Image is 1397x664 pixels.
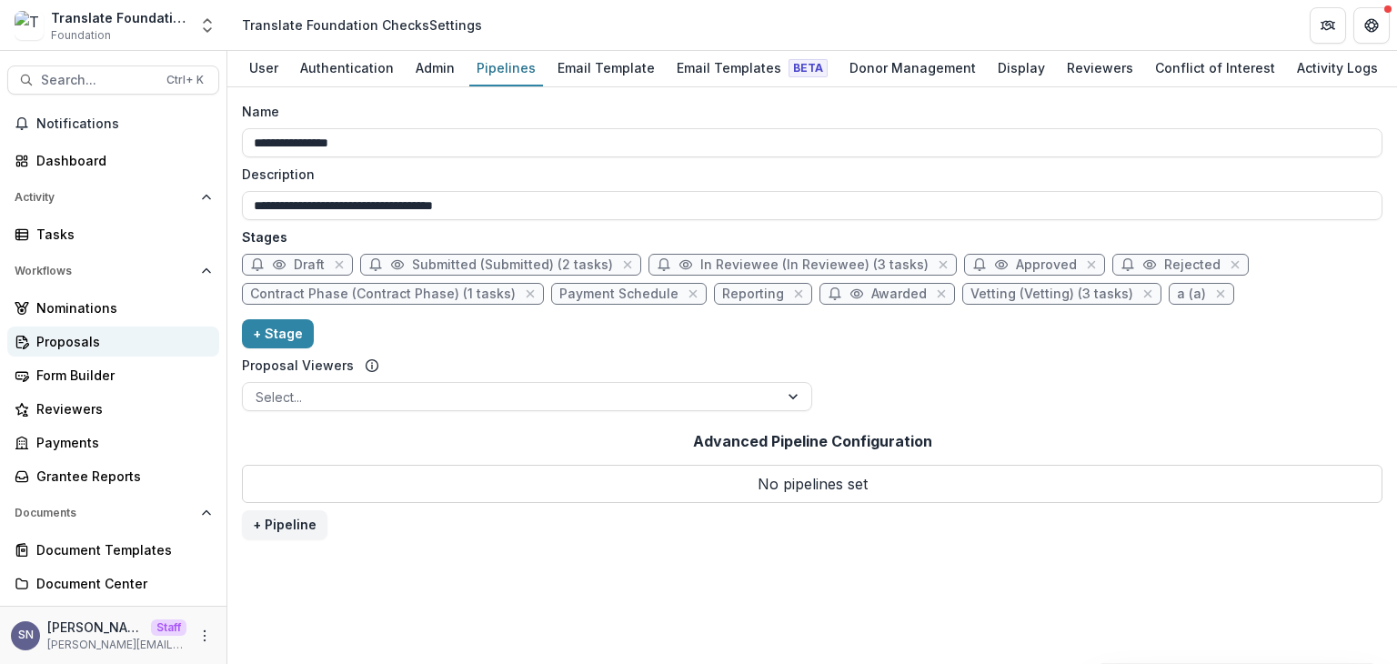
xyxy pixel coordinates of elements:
[1082,256,1101,274] button: close
[15,11,44,40] img: Translate Foundation Checks
[1016,257,1077,273] span: Approved
[469,55,543,81] div: Pipelines
[242,165,1372,184] label: Description
[242,510,327,539] button: + Pipeline
[1164,257,1221,273] span: Rejected
[7,219,219,249] a: Tasks
[242,102,279,121] p: Name
[36,366,205,385] div: Form Builder
[51,8,187,27] div: Translate Foundation Checks
[7,535,219,565] a: Document Templates
[15,265,194,277] span: Workflows
[789,285,808,303] button: close
[789,59,828,77] span: Beta
[932,285,950,303] button: close
[7,257,219,286] button: Open Workflows
[700,257,929,273] span: In Reviewee (In Reviewee) (3 tasks)
[521,285,539,303] button: close
[722,287,784,302] span: Reporting
[36,433,205,452] div: Payments
[842,55,983,81] div: Donor Management
[7,109,219,138] button: Notifications
[669,51,835,86] a: Email Templates Beta
[151,619,186,636] p: Staff
[36,332,205,351] div: Proposals
[36,540,205,559] div: Document Templates
[250,287,516,302] span: Contract Phase (Contract Phase) (1 tasks)
[36,151,205,170] div: Dashboard
[7,327,219,357] a: Proposals
[684,285,702,303] button: close
[7,394,219,424] a: Reviewers
[36,467,205,486] div: Grantee Reports
[618,256,637,274] button: close
[242,15,482,35] div: Translate Foundation Checks Settings
[1148,55,1282,81] div: Conflict of Interest
[7,360,219,390] a: Form Builder
[469,51,543,86] a: Pipelines
[970,287,1133,302] span: Vetting (Vetting) (3 tasks)
[36,298,205,317] div: Nominations
[842,51,983,86] a: Donor Management
[47,618,144,637] p: [PERSON_NAME]
[1290,51,1385,86] a: Activity Logs
[242,465,1382,503] p: No pipelines set
[7,293,219,323] a: Nominations
[1060,51,1141,86] a: Reviewers
[242,319,314,348] button: + Stage
[36,399,205,418] div: Reviewers
[242,51,286,86] a: User
[163,70,207,90] div: Ctrl + K
[242,227,1382,246] p: Stages
[1177,287,1206,302] span: a (a)
[412,257,613,273] span: Submitted (Submitted) (2 tasks)
[7,65,219,95] button: Search...
[330,256,348,274] button: close
[36,116,212,132] span: Notifications
[990,51,1052,86] a: Display
[550,51,662,86] a: Email Template
[7,568,219,599] a: Document Center
[1139,285,1157,303] button: close
[1226,256,1244,274] button: close
[242,356,354,375] label: Proposal Viewers
[242,55,286,81] div: User
[7,498,219,528] button: Open Documents
[36,225,205,244] div: Tasks
[47,637,186,653] p: [PERSON_NAME][EMAIL_ADDRESS][DOMAIN_NAME]
[408,55,462,81] div: Admin
[18,629,34,641] div: Shawn Non-Profit
[15,191,194,204] span: Activity
[15,507,194,519] span: Documents
[41,73,156,88] span: Search...
[7,461,219,491] a: Grantee Reports
[408,51,462,86] a: Admin
[195,7,220,44] button: Open entity switcher
[1290,55,1385,81] div: Activity Logs
[7,428,219,458] a: Payments
[1353,7,1390,44] button: Get Help
[36,574,205,593] div: Document Center
[7,146,219,176] a: Dashboard
[194,625,216,647] button: More
[693,433,932,450] h2: Advanced Pipeline Configuration
[7,183,219,212] button: Open Activity
[871,287,927,302] span: Awarded
[235,12,489,38] nav: breadcrumb
[1211,285,1230,303] button: close
[293,51,401,86] a: Authentication
[1148,51,1282,86] a: Conflict of Interest
[293,55,401,81] div: Authentication
[51,27,111,44] span: Foundation
[669,55,835,81] div: Email Templates
[550,55,662,81] div: Email Template
[294,257,325,273] span: Draft
[1060,55,1141,81] div: Reviewers
[1310,7,1346,44] button: Partners
[559,287,678,302] span: Payment Schedule
[934,256,952,274] button: close
[990,55,1052,81] div: Display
